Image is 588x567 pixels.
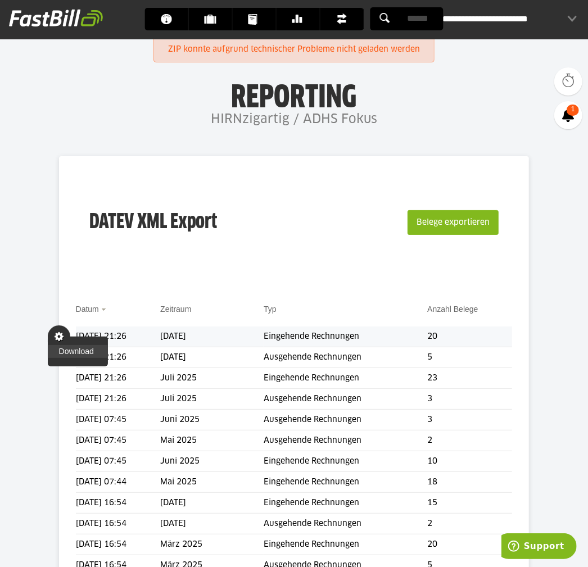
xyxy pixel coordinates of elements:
[76,493,161,514] td: [DATE] 16:54
[427,472,512,493] td: 18
[76,514,161,534] td: [DATE] 16:54
[76,534,161,555] td: [DATE] 16:54
[160,305,191,314] a: Zeitraum
[264,472,427,493] td: Eingehende Rechnungen
[427,368,512,389] td: 23
[554,101,582,129] a: 1
[427,430,512,451] td: 2
[76,430,161,451] td: [DATE] 07:45
[160,514,264,534] td: [DATE]
[160,493,264,514] td: [DATE]
[264,305,277,314] a: Typ
[427,534,512,555] td: 20
[264,534,427,555] td: Eingehende Rechnungen
[160,451,264,472] td: Juni 2025
[48,345,108,358] a: Download
[427,326,512,347] td: 20
[9,9,103,27] img: fastbill_logo_white.png
[501,533,577,561] iframe: Öffnet ein Widget, in dem Sie weitere Informationen finden
[248,8,267,30] span: Dokumente
[427,305,478,314] a: Anzahl Belege
[76,326,161,347] td: [DATE] 21:26
[160,389,264,410] td: Juli 2025
[160,430,264,451] td: Mai 2025
[101,309,108,311] img: sort_desc.gif
[160,534,264,555] td: März 2025
[264,368,427,389] td: Eingehende Rechnungen
[567,105,579,116] span: 1
[264,493,427,514] td: Eingehende Rechnungen
[160,472,264,493] td: Mai 2025
[76,305,99,314] a: Datum
[189,8,232,30] a: Kunden
[264,347,427,368] td: Ausgehende Rechnungen
[277,8,320,30] a: Banking
[76,451,161,472] td: [DATE] 07:45
[76,347,161,368] td: [DATE] 21:26
[264,451,427,472] td: Eingehende Rechnungen
[205,8,223,30] span: Kunden
[264,410,427,430] td: Ausgehende Rechnungen
[427,347,512,368] td: 5
[89,187,218,258] h3: DATEV XML Export
[76,410,161,430] td: [DATE] 07:45
[168,39,420,60] a: ZIP konnte aufgrund technischer Probleme nicht geladen werden
[408,210,499,235] button: Belege exportieren
[427,451,512,472] td: 10
[160,368,264,389] td: Juli 2025
[264,326,427,347] td: Eingehende Rechnungen
[427,389,512,410] td: 3
[76,472,161,493] td: [DATE] 07:44
[161,8,179,30] span: Dashboard
[264,389,427,410] td: Ausgehende Rechnungen
[264,514,427,534] td: Ausgehende Rechnungen
[292,8,311,30] span: Banking
[112,79,476,108] h1: Reporting
[76,368,161,389] td: [DATE] 21:26
[76,389,161,410] td: [DATE] 21:26
[145,8,188,30] a: Dashboard
[427,410,512,430] td: 3
[160,410,264,430] td: Juni 2025
[233,8,276,30] a: Dokumente
[264,430,427,451] td: Ausgehende Rechnungen
[427,493,512,514] td: 15
[160,326,264,347] td: [DATE]
[160,347,264,368] td: [DATE]
[320,8,364,30] a: Finanzen
[427,514,512,534] td: 2
[336,8,355,30] span: Finanzen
